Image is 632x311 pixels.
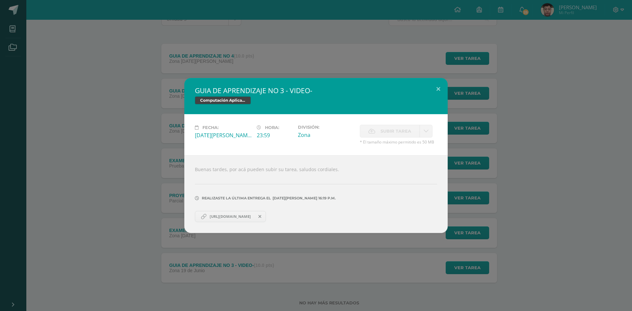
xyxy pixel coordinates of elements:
span: Computación Aplicada (Informática) [195,96,251,104]
label: División: [298,125,355,130]
span: Subir tarea [381,125,411,137]
div: [DATE][PERSON_NAME] [195,132,251,139]
span: Fecha: [202,125,219,130]
span: [DATE][PERSON_NAME] 16:19 p.m. [271,198,336,198]
h2: GUIA DE APRENDIZAJE NO 3 - VIDEO- [195,86,437,95]
span: Remover entrega [254,213,266,220]
label: La fecha de entrega ha expirado [360,125,420,138]
a: [URL][DOMAIN_NAME] [195,211,266,222]
span: Realizaste la última entrega el [202,196,271,200]
div: Zona [298,131,355,139]
div: 23:59 [257,132,293,139]
div: Buenas tardes, por acá pueden subir su tarea, saludos cordiales. [184,155,448,233]
a: La fecha de entrega ha expirado [420,125,433,138]
span: Hora: [265,125,279,130]
span: [URL][DOMAIN_NAME] [206,214,254,219]
span: * El tamaño máximo permitido es 50 MB [360,139,437,145]
button: Close (Esc) [429,78,448,100]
